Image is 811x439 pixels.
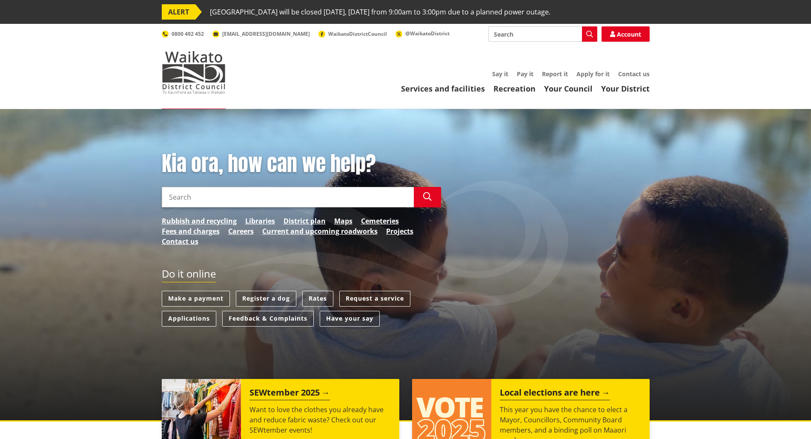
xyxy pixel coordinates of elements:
a: Your Council [544,83,593,94]
input: Search input [162,187,414,207]
h2: Do it online [162,268,216,283]
p: Want to love the clothes you already have and reduce fabric waste? Check out our SEWtember events! [249,405,391,435]
a: Report it [542,70,568,78]
a: Projects [386,226,413,236]
h1: Kia ora, how can we help? [162,152,441,176]
span: [GEOGRAPHIC_DATA] will be closed [DATE], [DATE] from 9:00am to 3:00pm due to a planned power outage. [210,4,550,20]
h2: Local elections are here [500,387,610,400]
a: Rubbish and recycling [162,216,237,226]
a: @WaikatoDistrict [395,30,450,37]
span: @WaikatoDistrict [405,30,450,37]
a: Careers [228,226,254,236]
span: ALERT [162,4,195,20]
a: District plan [284,216,326,226]
input: Search input [488,26,597,42]
h2: SEWtember 2025 [249,387,330,400]
a: Register a dog [236,291,296,307]
a: WaikatoDistrictCouncil [318,30,387,37]
img: Waikato District Council - Te Kaunihera aa Takiwaa o Waikato [162,51,226,94]
a: Your District [601,83,650,94]
a: Say it [492,70,508,78]
span: 0800 492 452 [172,30,204,37]
a: Cemeteries [361,216,399,226]
a: Apply for it [576,70,610,78]
span: WaikatoDistrictCouncil [328,30,387,37]
a: Pay it [517,70,533,78]
a: Libraries [245,216,275,226]
a: Rates [302,291,333,307]
a: Recreation [493,83,536,94]
a: Maps [334,216,352,226]
a: Fees and charges [162,226,220,236]
a: Have your say [320,311,380,327]
a: Current and upcoming roadworks [262,226,378,236]
a: Contact us [618,70,650,78]
a: Contact us [162,236,198,247]
a: Services and facilities [401,83,485,94]
a: Applications [162,311,216,327]
span: [EMAIL_ADDRESS][DOMAIN_NAME] [222,30,310,37]
a: [EMAIL_ADDRESS][DOMAIN_NAME] [212,30,310,37]
a: Feedback & Complaints [222,311,314,327]
a: 0800 492 452 [162,30,204,37]
a: Account [602,26,650,42]
a: Request a service [339,291,410,307]
a: Make a payment [162,291,230,307]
